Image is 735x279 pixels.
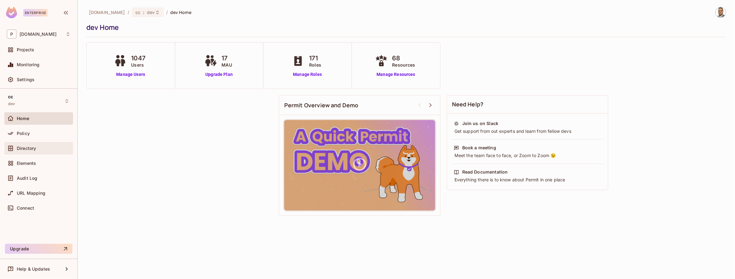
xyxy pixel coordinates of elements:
div: Get support from out experts and learn from fellow devs [454,128,601,134]
span: dev [147,9,155,15]
span: the active workspace [89,9,125,15]
span: cc [135,9,140,15]
span: Settings [17,77,34,82]
div: Meet the team face to face, or Zoom to Zoom 😉 [454,152,601,159]
a: Manage Roles [290,71,324,78]
span: MAU [222,62,232,68]
span: 171 [309,53,321,63]
span: 68 [392,53,415,63]
span: : [143,10,145,15]
div: dev Home [86,23,723,32]
span: Roles [309,62,321,68]
span: cc [8,94,13,99]
span: Elements [17,161,36,166]
span: Home [17,116,30,121]
span: Permit Overview and Demo [284,101,358,109]
div: Read Documentation [462,169,508,175]
span: Policy [17,131,30,136]
a: Upgrade Plan [203,71,235,78]
div: Book a meeting [462,145,496,151]
span: Resources [392,62,415,68]
span: 1047 [131,53,146,63]
span: dev Home [170,9,191,15]
span: 17 [222,53,232,63]
span: Audit Log [17,176,37,181]
span: URL Mapping [17,191,46,196]
span: P [7,30,16,39]
a: Manage Resources [374,71,418,78]
span: Users [131,62,146,68]
div: Join us on Slack [462,120,498,127]
a: Manage Users [112,71,149,78]
li: / [128,9,129,15]
span: Workspace: pluto.tv [20,32,57,37]
button: Upgrade [5,244,72,254]
span: Need Help? [452,100,484,108]
span: Monitoring [17,62,40,67]
div: Everything there is to know about Permit in one place [454,177,601,183]
span: Connect [17,206,34,211]
img: SReyMgAAAABJRU5ErkJggg== [6,7,17,18]
img: Jamil Modak [716,7,726,17]
div: Enterprise [23,9,48,16]
span: dev [8,101,15,106]
li: / [166,9,168,15]
span: Projects [17,47,34,52]
span: Directory [17,146,36,151]
span: Help & Updates [17,267,50,272]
